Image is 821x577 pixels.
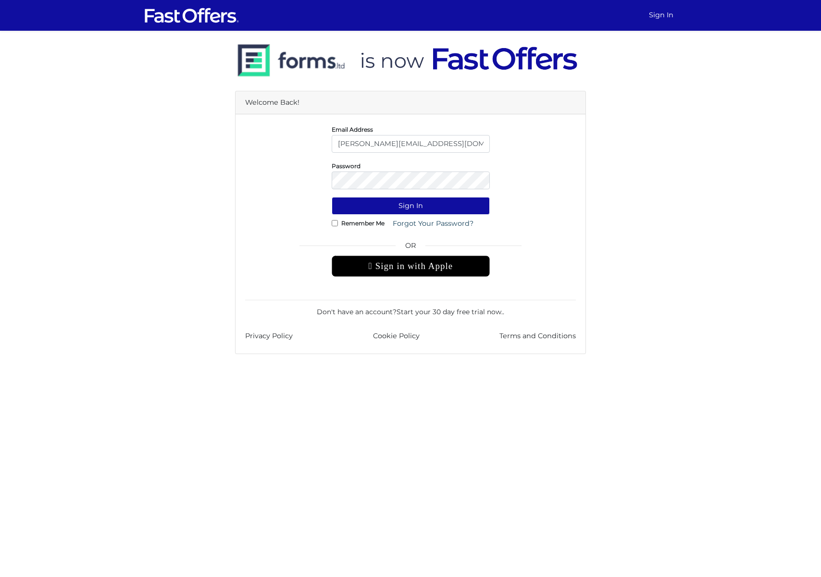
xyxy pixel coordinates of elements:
[236,91,585,114] div: Welcome Back!
[341,222,385,224] label: Remember Me
[645,6,677,25] a: Sign In
[397,307,503,316] a: Start your 30 day free trial now.
[332,240,490,256] span: OR
[386,215,480,233] a: Forgot Your Password?
[332,135,490,153] input: E-Mail
[245,331,293,342] a: Privacy Policy
[499,331,576,342] a: Terms and Conditions
[332,165,361,167] label: Password
[245,300,576,317] div: Don't have an account? .
[332,197,490,215] button: Sign In
[332,256,490,277] div: Sign in with Apple
[332,128,373,131] label: Email Address
[373,331,420,342] a: Cookie Policy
